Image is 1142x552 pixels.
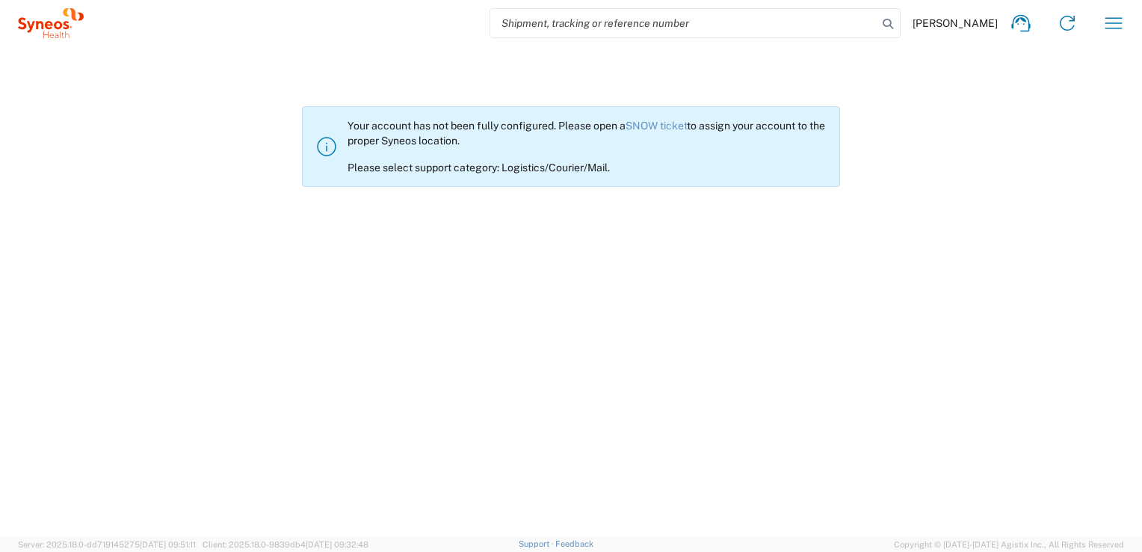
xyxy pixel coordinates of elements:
[140,540,196,549] span: [DATE] 09:51:11
[555,539,593,548] a: Feedback
[203,540,368,549] span: Client: 2025.18.0-9839db4
[519,539,556,548] a: Support
[490,9,877,37] input: Shipment, tracking or reference number
[18,540,196,549] span: Server: 2025.18.0-dd719145275
[894,538,1124,551] span: Copyright © [DATE]-[DATE] Agistix Inc., All Rights Reserved
[626,120,687,132] a: SNOW ticket
[306,540,368,549] span: [DATE] 09:32:48
[348,119,827,174] div: Your account has not been fully configured. Please open a to assign your account to the proper Sy...
[913,16,998,30] span: [PERSON_NAME]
